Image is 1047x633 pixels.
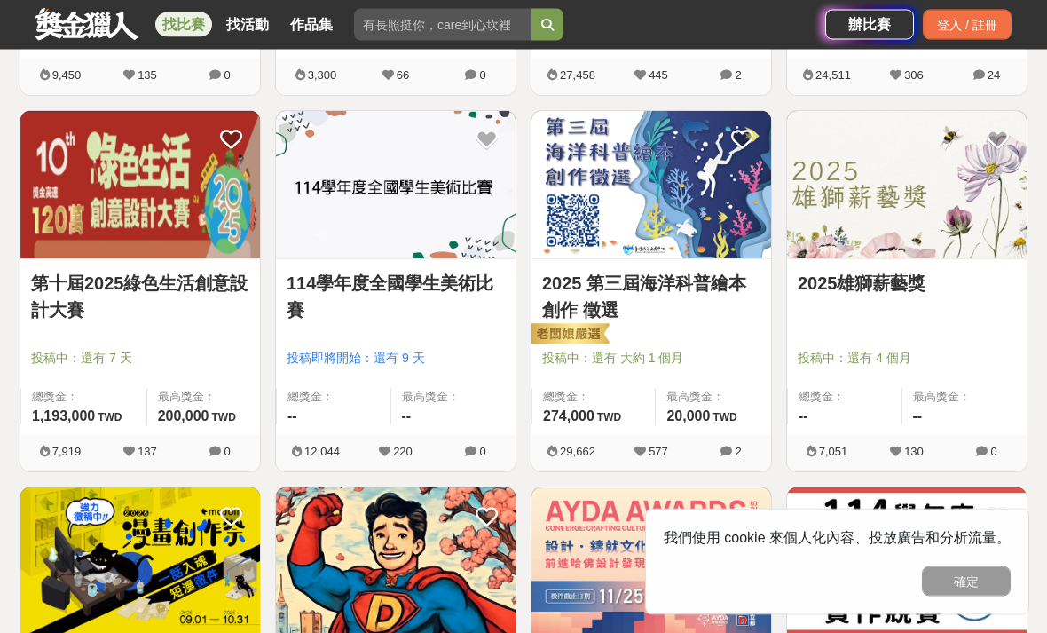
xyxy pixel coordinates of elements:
span: 137 [138,446,157,459]
span: TWD [212,412,236,424]
span: 29,662 [560,446,595,459]
span: 0 [224,446,230,459]
span: 66 [397,69,409,83]
span: TWD [98,412,122,424]
span: 0 [990,446,996,459]
button: 確定 [922,566,1011,597]
span: 最高獎金： [913,389,1017,407]
span: 7,919 [52,446,82,459]
span: 總獎金： [32,389,136,407]
span: 最高獎金： [666,389,760,407]
span: 130 [904,446,924,459]
a: 找活動 [219,12,276,37]
span: 0 [224,69,230,83]
span: 投稿中：還有 大約 1 個月 [542,350,760,368]
a: Cover Image [276,112,516,261]
img: Cover Image [276,112,516,260]
img: Cover Image [20,112,260,260]
span: 24,511 [815,69,851,83]
span: 135 [138,69,157,83]
span: TWD [597,412,621,424]
span: 最高獎金： [158,389,249,407]
a: 辦比賽 [825,10,914,40]
span: 9,450 [52,69,82,83]
span: 7,051 [819,446,848,459]
a: Cover Image [531,112,771,261]
span: 27,458 [560,69,595,83]
span: 306 [904,69,924,83]
span: 12,044 [304,446,340,459]
span: 總獎金： [543,389,644,407]
a: 第十屆2025綠色生活創意設計大賽 [31,271,249,324]
span: -- [402,409,412,424]
a: 114學年度全國學生美術比賽 [287,271,505,324]
span: 2 [735,69,741,83]
img: Cover Image [787,112,1027,260]
span: 0 [479,446,485,459]
span: 220 [393,446,413,459]
a: 2025 第三屆海洋科普繪本創作 徵選 [542,271,760,324]
a: 作品集 [283,12,340,37]
span: 總獎金： [799,389,891,407]
span: 我們使用 cookie 來個人化內容、投放廣告和分析流量。 [664,530,1011,545]
span: -- [913,409,923,424]
span: 20,000 [666,409,710,424]
span: -- [799,409,808,424]
span: 445 [649,69,668,83]
span: -- [287,409,297,424]
a: 2025雄獅薪藝獎 [798,271,1016,297]
span: 577 [649,446,668,459]
span: 投稿中：還有 4 個月 [798,350,1016,368]
img: Cover Image [531,112,771,260]
span: 1,193,000 [32,409,95,424]
a: Cover Image [787,112,1027,261]
div: 登入 / 註冊 [923,10,1012,40]
span: 200,000 [158,409,209,424]
span: 投稿即將開始：還有 9 天 [287,350,505,368]
span: TWD [712,412,736,424]
span: 最高獎金： [402,389,506,407]
span: 3,300 [308,69,337,83]
span: 2 [735,446,741,459]
img: 老闆娘嚴選 [528,323,610,348]
input: 有長照挺你，care到心坎裡！青春出手，拍出照顧 影音徵件活動 [354,9,531,41]
span: 274,000 [543,409,594,424]
a: Cover Image [20,112,260,261]
span: 投稿中：還有 7 天 [31,350,249,368]
span: 總獎金： [287,389,380,407]
span: 24 [988,69,1000,83]
span: 0 [479,69,485,83]
a: 找比賽 [155,12,212,37]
